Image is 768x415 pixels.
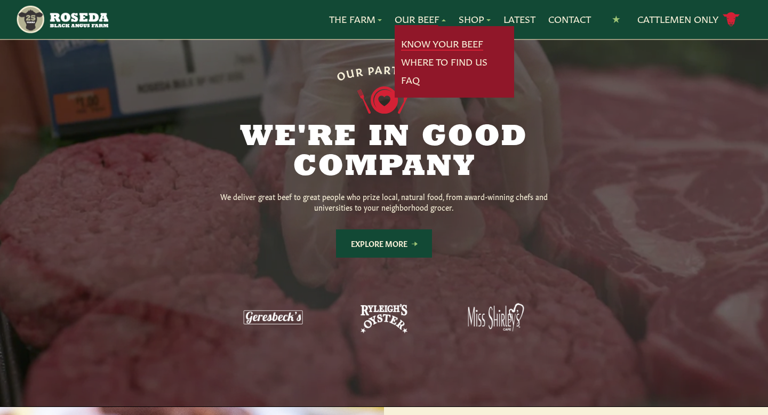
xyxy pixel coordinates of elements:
a: Contact [548,12,591,26]
span: O [335,68,347,82]
p: We deliver great beef to great people who prize local, natural food, from award-winning chefs and... [213,191,555,212]
a: FAQ [401,73,420,87]
span: E [408,65,418,78]
a: Explore More [336,229,432,258]
span: T [391,63,400,75]
span: S [423,69,433,82]
a: Latest [503,12,535,26]
span: P [367,63,375,76]
a: Know Your Beef [401,37,483,51]
span: N [399,63,410,76]
span: R [355,65,364,77]
span: R [415,67,426,80]
a: Where To Find Us [401,55,487,69]
h2: We're in Good Company [179,123,589,182]
span: U [345,66,356,79]
div: OUR PARTNERS [335,63,434,82]
img: https://roseda.com/wp-content/uploads/2021/05/roseda-25-header.png [15,4,108,35]
a: Shop [459,12,491,26]
a: Cattlemen Only [637,10,740,29]
a: The Farm [329,12,382,26]
a: Our Beef [395,12,446,26]
span: R [383,63,391,75]
span: A [374,63,383,75]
